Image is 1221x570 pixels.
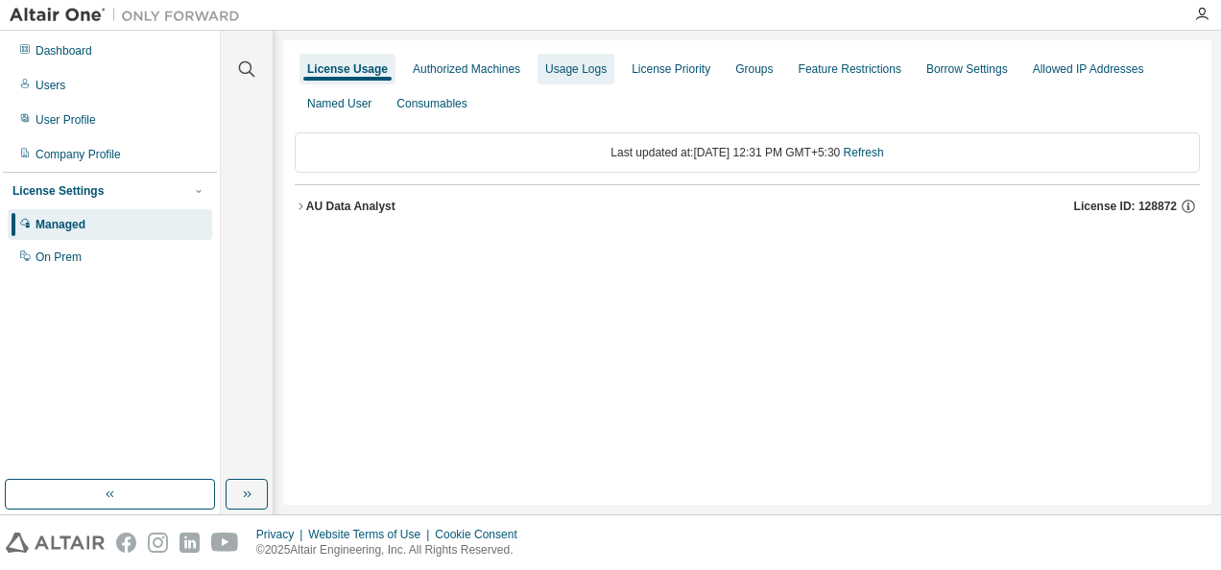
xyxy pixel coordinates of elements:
div: Last updated at: [DATE] 12:31 PM GMT+5:30 [295,132,1200,173]
div: License Usage [307,61,388,77]
div: Usage Logs [545,61,607,77]
img: facebook.svg [116,533,136,553]
div: Dashboard [36,43,92,59]
div: Managed [36,217,85,232]
div: Authorized Machines [413,61,520,77]
span: License ID: 128872 [1074,199,1177,214]
div: Consumables [396,96,467,111]
div: Company Profile [36,147,121,162]
div: License Priority [632,61,710,77]
div: Website Terms of Use [308,527,435,542]
div: Allowed IP Addresses [1033,61,1144,77]
div: License Settings [12,183,104,199]
p: © 2025 Altair Engineering, Inc. All Rights Reserved. [256,542,529,558]
div: Privacy [256,527,308,542]
div: Feature Restrictions [799,61,901,77]
img: Altair One [10,6,250,25]
img: instagram.svg [148,533,168,553]
div: Borrow Settings [926,61,1008,77]
img: youtube.svg [211,533,239,553]
div: On Prem [36,249,82,265]
div: Cookie Consent [435,527,528,542]
div: AU Data Analyst [306,199,395,214]
img: linkedin.svg [180,533,200,553]
div: User Profile [36,112,96,128]
button: AU Data AnalystLicense ID: 128872 [295,185,1200,227]
div: Groups [735,61,773,77]
div: Named User [307,96,371,111]
div: Users [36,78,65,93]
img: altair_logo.svg [6,533,105,553]
a: Refresh [844,146,884,159]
